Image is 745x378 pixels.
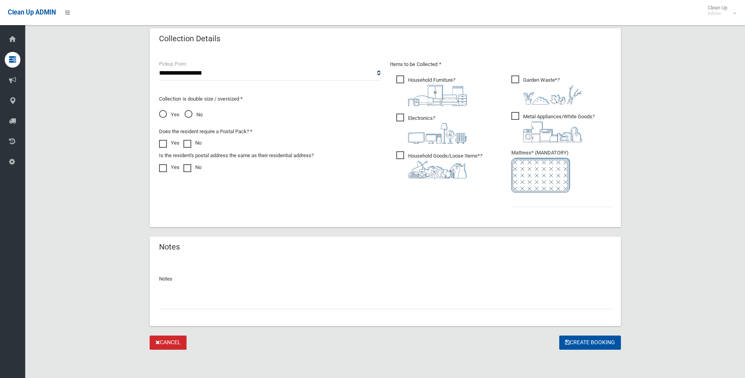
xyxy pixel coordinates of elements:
[511,158,570,193] img: e7408bece873d2c1783593a074e5cb2f.png
[523,77,582,105] i: ?
[511,75,582,105] span: Garden Waste*
[159,138,179,148] label: Yes
[183,138,201,148] label: No
[159,274,611,284] p: Notes
[150,239,189,255] header: Notes
[708,11,727,17] small: Admin
[159,151,314,160] label: Is the resident's postal address the same as their residential address?
[511,112,595,142] span: Metal Appliances/White Goods
[185,110,203,119] span: No
[390,60,611,69] p: Items to be Collected *
[396,151,482,178] span: Household Goods/Loose Items*
[408,77,467,106] i: ?
[159,163,179,172] label: Yes
[704,5,735,17] span: Clean Up
[159,127,253,136] label: Does the resident require a Postal Pack? *
[511,150,611,193] span: Mattress* (MANDATORY)
[408,153,482,178] i: ?
[523,85,582,105] img: 4fd8a5c772b2c999c83690221e5242e0.png
[396,114,467,144] span: Electronics
[559,336,621,350] button: Create Booking
[408,161,467,178] img: b13cc3517677393f34c0a387616ef184.png
[183,163,201,172] label: No
[523,121,582,142] img: 36c1b0289cb1767239cdd3de9e694f19.png
[408,123,467,144] img: 394712a680b73dbc3d2a6a3a7ffe5a07.png
[396,75,467,106] span: Household Furniture
[150,31,230,46] header: Collection Details
[150,336,187,350] a: Cancel
[159,110,179,119] span: Yes
[408,85,467,106] img: aa9efdbe659d29b613fca23ba79d85cb.png
[523,114,595,142] i: ?
[8,9,56,16] span: Clean Up ADMIN
[159,94,381,104] p: Collection is double size / oversized *
[408,115,467,144] i: ?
